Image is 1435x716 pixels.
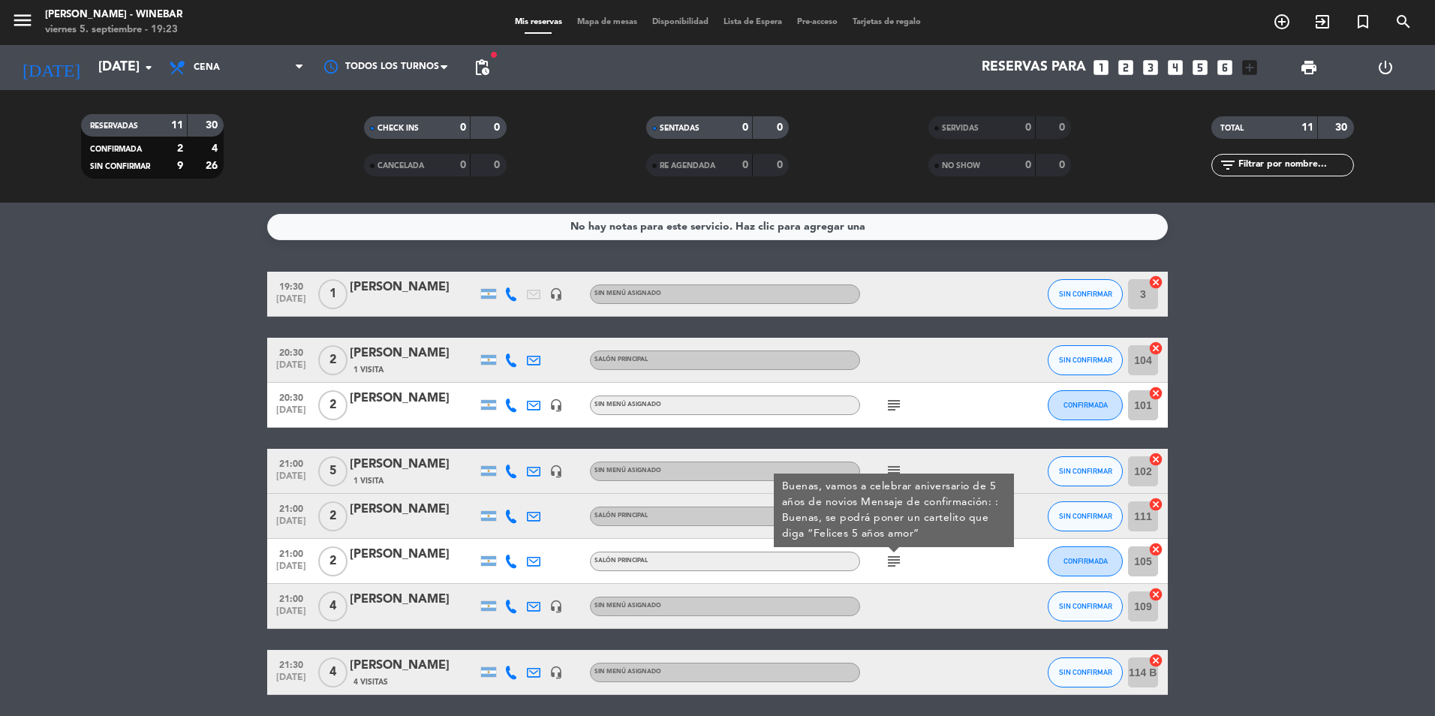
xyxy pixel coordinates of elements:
span: [DATE] [272,672,310,690]
span: SIN CONFIRMAR [1059,467,1112,475]
i: cancel [1148,341,1163,356]
span: 1 Visita [353,364,384,376]
div: [PERSON_NAME] [350,500,477,519]
span: 21:00 [272,454,310,471]
button: menu [11,9,34,37]
span: SIN CONFIRMAR [90,163,150,170]
span: Sin menú asignado [594,468,661,474]
button: SIN CONFIRMAR [1048,501,1123,531]
i: headset_mic [549,399,563,412]
div: [PERSON_NAME] [350,545,477,564]
span: 4 [318,591,347,621]
span: [DATE] [272,561,310,579]
span: 2 [318,546,347,576]
i: headset_mic [549,666,563,679]
strong: 0 [494,122,503,133]
i: cancel [1148,386,1163,401]
i: subject [885,396,903,414]
span: [DATE] [272,360,310,378]
span: Mapa de mesas [570,18,645,26]
span: 21:00 [272,499,310,516]
i: filter_list [1219,156,1237,174]
span: Sin menú asignado [594,669,661,675]
span: [DATE] [272,471,310,489]
div: [PERSON_NAME] [350,389,477,408]
div: [PERSON_NAME] [350,455,477,474]
span: CONFIRMADA [1063,401,1108,409]
div: [PERSON_NAME] [350,344,477,363]
i: [DATE] [11,51,91,84]
strong: 0 [494,160,503,170]
i: search [1394,13,1412,31]
button: SIN CONFIRMAR [1048,345,1123,375]
span: [DATE] [272,516,310,534]
span: RE AGENDADA [660,162,715,170]
i: looks_3 [1141,58,1160,77]
span: [DATE] [272,294,310,311]
i: cancel [1148,275,1163,290]
span: Sin menú asignado [594,402,661,408]
strong: 0 [1025,160,1031,170]
i: looks_4 [1166,58,1185,77]
span: 4 [318,657,347,687]
strong: 0 [1059,160,1068,170]
div: [PERSON_NAME] [350,278,477,297]
i: headset_mic [549,287,563,301]
strong: 9 [177,161,183,171]
i: exit_to_app [1313,13,1331,31]
i: cancel [1148,653,1163,668]
span: SERVIDAS [942,125,979,132]
span: CONFIRMADA [90,146,142,153]
span: fiber_manual_record [489,50,498,59]
div: LOG OUT [1347,45,1424,90]
i: add_box [1240,58,1259,77]
span: [DATE] [272,405,310,423]
i: cancel [1148,452,1163,467]
span: SIN CONFIRMAR [1059,668,1112,676]
div: [PERSON_NAME] [350,656,477,675]
strong: 0 [460,122,466,133]
span: TOTAL [1220,125,1244,132]
button: CONFIRMADA [1048,390,1123,420]
span: Pre-acceso [790,18,845,26]
div: viernes 5. septiembre - 19:23 [45,23,182,38]
strong: 0 [777,160,786,170]
strong: 30 [1335,122,1350,133]
div: No hay notas para este servicio. Haz clic para agregar una [570,218,865,236]
span: 19:30 [272,277,310,294]
strong: 0 [777,122,786,133]
i: turned_in_not [1354,13,1372,31]
div: [PERSON_NAME] - Winebar [45,8,182,23]
span: Sin menú asignado [594,603,661,609]
span: Sin menú asignado [594,290,661,296]
span: 2 [318,501,347,531]
i: looks_two [1116,58,1136,77]
span: SIN CONFIRMAR [1059,290,1112,298]
i: arrow_drop_down [140,59,158,77]
span: [DATE] [272,606,310,624]
span: SALÓN PRINCIPAL [594,558,648,564]
button: SIN CONFIRMAR [1048,657,1123,687]
span: NO SHOW [942,162,980,170]
strong: 11 [171,120,183,131]
span: SENTADAS [660,125,699,132]
span: 20:30 [272,388,310,405]
button: CONFIRMADA [1048,546,1123,576]
button: SIN CONFIRMAR [1048,279,1123,309]
span: Mis reservas [507,18,570,26]
input: Filtrar por nombre... [1237,157,1353,173]
strong: 2 [177,143,183,154]
span: 2 [318,345,347,375]
span: 4 Visitas [353,676,388,688]
strong: 0 [1025,122,1031,133]
span: 20:30 [272,343,310,360]
span: pending_actions [473,59,491,77]
span: 1 Visita [353,475,384,487]
i: headset_mic [549,600,563,613]
strong: 0 [742,160,748,170]
strong: 0 [1059,122,1068,133]
div: Buenas, vamos a celebrar aniversario de 5 años de novios Mensaje de confirmación: : Buenas, se po... [782,479,1006,542]
strong: 0 [742,122,748,133]
i: cancel [1148,587,1163,602]
button: SIN CONFIRMAR [1048,456,1123,486]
